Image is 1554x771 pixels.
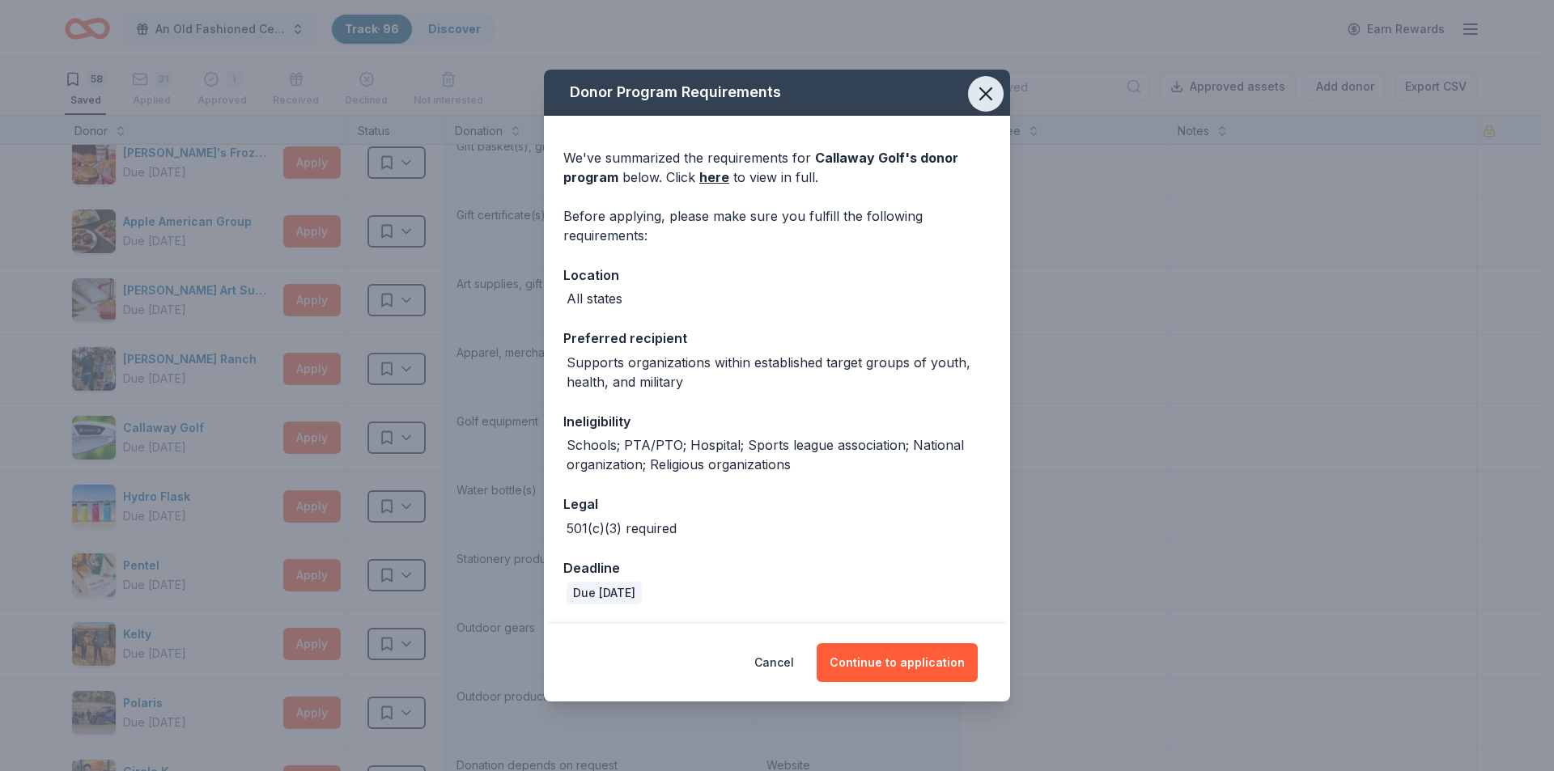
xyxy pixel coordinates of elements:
[563,494,991,515] div: Legal
[544,70,1010,116] div: Donor Program Requirements
[567,289,622,308] div: All states
[817,643,978,682] button: Continue to application
[563,411,991,432] div: Ineligibility
[567,519,677,538] div: 501(c)(3) required
[754,643,794,682] button: Cancel
[563,148,991,187] div: We've summarized the requirements for below. Click to view in full.
[567,435,991,474] div: Schools; PTA/PTO; Hospital; Sports league association; National organization; Religious organizat...
[699,167,729,187] a: here
[563,206,991,245] div: Before applying, please make sure you fulfill the following requirements:
[563,557,991,578] div: Deadline
[563,265,991,286] div: Location
[567,582,642,604] div: Due [DATE]
[567,353,991,392] div: Supports organizations within established target groups of youth, health, and military
[563,328,991,349] div: Preferred recipient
